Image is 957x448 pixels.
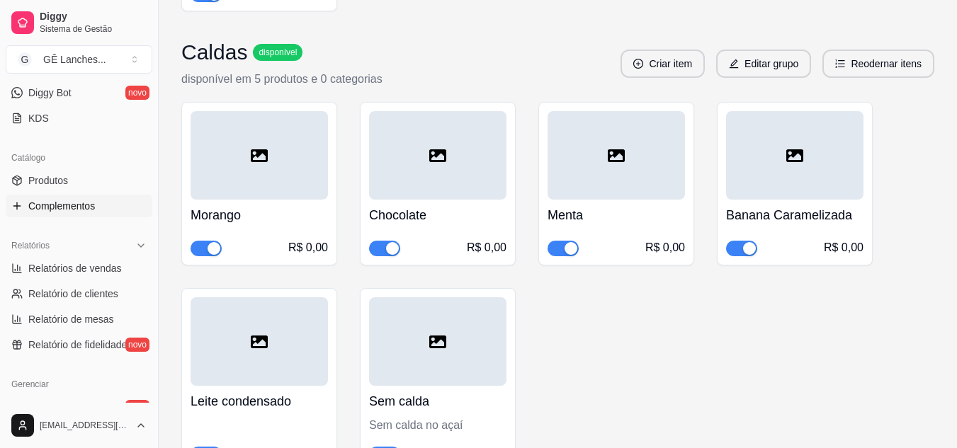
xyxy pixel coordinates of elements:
[467,239,506,256] div: R$ 0,00
[28,86,72,100] span: Diggy Bot
[824,239,863,256] div: R$ 0,00
[6,45,152,74] button: Select a team
[621,50,705,78] button: plus-circleCriar item
[40,23,147,35] span: Sistema de Gestão
[6,169,152,192] a: Produtos
[6,107,152,130] a: KDS
[28,312,114,326] span: Relatório de mesas
[726,205,863,225] h4: Banana Caramelizada
[6,147,152,169] div: Catálogo
[28,287,118,301] span: Relatório de clientes
[6,308,152,331] a: Relatório de mesas
[6,396,152,418] a: Entregadoresnovo
[6,195,152,217] a: Complementos
[28,400,88,414] span: Entregadores
[11,240,50,251] span: Relatórios
[18,52,32,67] span: G
[28,338,127,352] span: Relatório de fidelidade
[645,239,685,256] div: R$ 0,00
[288,239,328,256] div: R$ 0,00
[43,52,106,67] div: GÊ Lanches ...
[6,6,152,40] a: DiggySistema de Gestão
[6,333,152,356] a: Relatório de fidelidadenovo
[548,205,685,225] h4: Menta
[369,391,506,411] h4: Sem calda
[181,71,383,88] p: disponível em 5 produtos e 0 categorias
[6,257,152,280] a: Relatórios de vendas
[191,205,328,225] h4: Morango
[835,59,845,69] span: ordered-list
[28,111,49,125] span: KDS
[256,47,300,58] span: disponível
[6,408,152,442] button: [EMAIL_ADDRESS][DOMAIN_NAME]
[40,420,130,431] span: [EMAIL_ADDRESS][DOMAIN_NAME]
[369,417,506,434] div: Sem calda no açaí
[822,50,934,78] button: ordered-listReodernar itens
[369,205,506,225] h4: Chocolate
[6,81,152,104] a: Diggy Botnovo
[716,50,811,78] button: editEditar grupo
[6,373,152,396] div: Gerenciar
[40,11,147,23] span: Diggy
[6,282,152,305] a: Relatório de clientes
[28,199,95,213] span: Complementos
[28,173,68,188] span: Produtos
[181,40,247,65] h3: Caldas
[191,391,328,411] h4: Leite condensado
[633,59,643,69] span: plus-circle
[28,261,122,275] span: Relatórios de vendas
[729,59,739,69] span: edit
